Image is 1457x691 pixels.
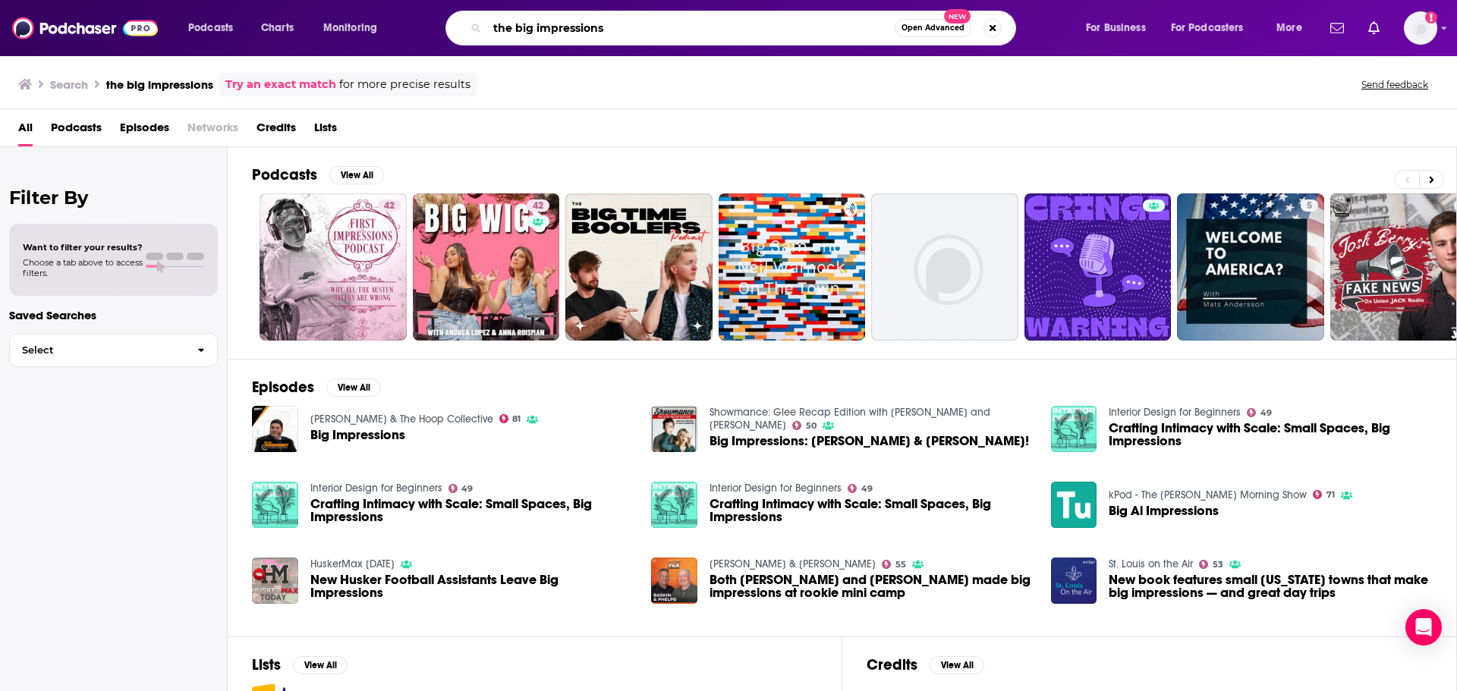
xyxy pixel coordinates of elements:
a: EpisodesView All [252,378,381,397]
h2: Lists [252,655,281,674]
a: Baskin & Phelps [710,558,876,570]
a: Crafting Intimacy with Scale: Small Spaces, Big Impressions [310,498,634,523]
span: Podcasts [51,115,102,146]
button: View All [326,378,381,397]
a: HuskerMax Today [310,558,395,570]
a: Interior Design for Beginners [710,482,842,495]
span: Both [PERSON_NAME] and [PERSON_NAME] made big impressions at rookie mini camp [710,573,1033,599]
a: CreditsView All [867,655,984,674]
button: View All [930,656,984,674]
a: All [18,115,33,146]
button: Open AdvancedNew [895,19,971,37]
h2: Episodes [252,378,314,397]
span: 50 [806,422,817,429]
a: 81 [499,414,521,423]
button: open menu [1075,16,1165,40]
a: 71 [1313,490,1335,499]
span: For Podcasters [1171,17,1244,39]
a: Episodes [120,115,169,146]
a: 5 [1301,199,1318,212]
a: Show notifications dropdown [1362,15,1386,41]
button: Show profile menu [1404,11,1437,45]
a: Show notifications dropdown [1324,15,1350,41]
img: User Profile [1404,11,1437,45]
div: Open Intercom Messenger [1405,609,1442,645]
img: New Husker Football Assistants Leave Big Impressions [252,558,298,604]
a: kPod - The Kidd Kraddick Morning Show [1109,488,1307,501]
span: 81 [512,416,521,422]
span: Podcasts [188,17,233,39]
a: Big Al Impressions [1109,504,1219,517]
a: New Husker Football Assistants Leave Big Impressions [310,573,634,599]
h2: Podcasts [252,165,317,184]
a: Try an exact match [225,76,336,93]
h3: Search [50,77,88,92]
span: Crafting Intimacy with Scale: Small Spaces, Big Impressions [710,498,1033,523]
button: open menu [1266,16,1321,40]
span: Choose a tab above to access filters. [23,257,143,278]
a: Big Impressions: Chord Overstreet & Michael Hitchcock! [710,435,1029,448]
span: 49 [861,485,873,492]
span: Big Impressions: [PERSON_NAME] & [PERSON_NAME]! [710,435,1029,448]
img: Big Impressions: Chord Overstreet & Michael Hitchcock! [651,406,697,452]
img: Both Gabriel and Sanders made big impressions at rookie mini camp [651,558,697,604]
a: Credits [256,115,296,146]
a: 49 [1247,408,1272,417]
div: Search podcasts, credits, & more... [460,11,1031,46]
a: New book features small Missouri towns that make big impressions — and great day trips [1051,558,1097,604]
a: 49 [848,484,873,493]
span: Want to filter your results? [23,242,143,253]
span: 55 [895,561,906,568]
svg: Add a profile image [1425,11,1437,24]
input: Search podcasts, credits, & more... [487,16,895,40]
span: For Business [1086,17,1146,39]
a: 55 [882,560,906,569]
span: New [944,9,971,24]
a: Lists [314,115,337,146]
a: 53 [1199,560,1223,569]
img: Podchaser - Follow, Share and Rate Podcasts [12,14,158,42]
a: 42 [260,193,407,341]
img: Big Al Impressions [1051,482,1097,528]
a: St. Louis on the Air [1109,558,1193,570]
span: More [1276,17,1302,39]
span: Monitoring [323,17,377,39]
a: Charts [251,16,303,40]
a: New book features small Missouri towns that make big impressions — and great day trips [1109,573,1432,599]
span: Open Advanced [902,24,965,32]
img: Crafting Intimacy with Scale: Small Spaces, Big Impressions [252,482,298,528]
h2: Filter By [9,187,218,209]
a: Crafting Intimacy with Scale: Small Spaces, Big Impressions [1109,422,1432,448]
a: 49 [448,484,474,493]
span: 49 [1260,410,1272,416]
p: Saved Searches [9,308,218,322]
span: Big Impressions [310,429,405,441]
img: Big Impressions [252,406,298,452]
h3: the big impressions [106,77,213,92]
a: 50 [792,421,817,430]
img: Crafting Intimacy with Scale: Small Spaces, Big Impressions [651,482,697,528]
a: ListsView All [252,655,348,674]
a: Both Gabriel and Sanders made big impressions at rookie mini camp [710,573,1033,599]
span: 42 [533,199,543,214]
a: PodcastsView All [252,165,384,184]
a: 5 [1177,193,1324,341]
a: Brian Windhorst & The Hoop Collective [310,413,493,426]
span: 71 [1326,492,1335,498]
a: Interior Design for Beginners [1109,406,1241,419]
button: View All [329,166,384,184]
img: Crafting Intimacy with Scale: Small Spaces, Big Impressions [1051,406,1097,452]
